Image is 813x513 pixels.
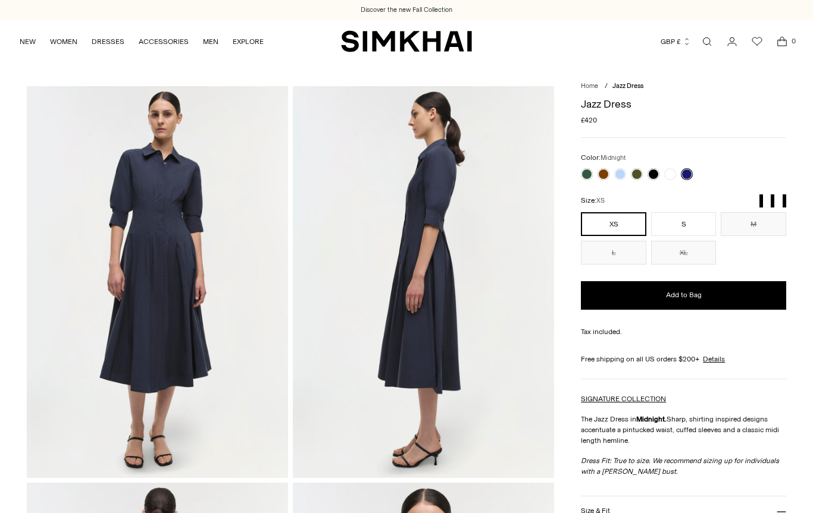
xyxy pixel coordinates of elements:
[651,241,717,265] button: XL
[50,29,77,55] a: WOMEN
[581,414,786,446] p: The Jazz Dress in Sharp, shirting inspired designs accentuate a pintucked waist, cuffed sleeves a...
[636,415,667,423] strong: Midnight.
[233,29,264,55] a: EXPLORE
[581,152,626,163] label: Color:
[666,290,702,300] span: Add to Bag
[341,30,472,53] a: SIMKHAI
[581,115,597,125] span: £420
[605,81,608,92] div: /
[581,82,598,90] a: Home
[581,457,779,476] span: We recommend sizing up for individuals with a [PERSON_NAME] bust.
[581,326,786,337] div: Tax included.
[581,457,779,476] em: Dress Fit: True to size.
[27,86,288,478] img: Jazz Dress
[770,30,794,53] a: Open cart modal
[581,354,786,364] div: Free shipping on all US orders $200+
[703,354,725,364] a: Details
[612,82,643,90] span: Jazz Dress
[20,29,36,55] a: NEW
[695,30,719,53] a: Open search modal
[581,195,605,206] label: Size:
[293,86,554,478] img: Jazz Dress
[581,241,646,265] button: L
[721,212,786,236] button: M
[581,395,666,403] a: SIGNATURE COLLECTION
[601,154,626,162] span: Midnight
[581,99,786,109] h1: Jazz Dress
[720,30,744,53] a: Go to the account page
[139,29,189,55] a: ACCESSORIES
[596,197,605,204] span: XS
[651,212,717,236] button: S
[92,29,124,55] a: DRESSES
[361,5,452,15] a: Discover the new Fall Collection
[661,29,691,55] button: GBP £
[581,212,646,236] button: XS
[745,30,769,53] a: Wishlist
[581,81,786,92] nav: breadcrumbs
[788,36,799,46] span: 0
[203,29,218,55] a: MEN
[581,281,786,310] button: Add to Bag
